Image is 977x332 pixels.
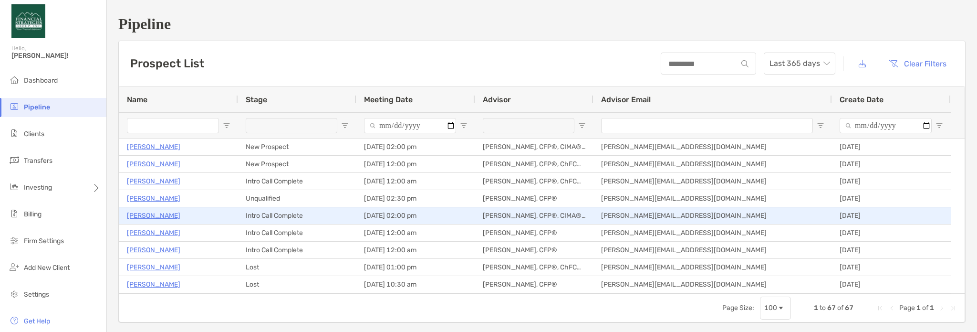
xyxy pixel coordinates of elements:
[130,57,204,70] h3: Prospect List
[9,154,20,166] img: transfers icon
[475,173,593,190] div: [PERSON_NAME], CFP®, ChFC®, CDAA
[118,15,966,33] h1: Pipeline
[238,276,356,293] div: Lost
[356,259,475,276] div: [DATE] 01:00 pm
[922,304,928,312] span: of
[356,190,475,207] div: [DATE] 02:30 pm
[127,158,180,170] a: [PERSON_NAME]
[9,315,20,326] img: get-help icon
[881,53,954,74] button: Clear Filters
[593,190,832,207] div: [PERSON_NAME][EMAIL_ADDRESS][DOMAIN_NAME]
[364,95,413,104] span: Meeting Date
[24,317,50,325] span: Get Help
[356,139,475,155] div: [DATE] 02:00 pm
[127,141,180,153] a: [PERSON_NAME]
[127,278,180,290] a: [PERSON_NAME]
[11,4,45,38] img: Zoe Logo
[238,156,356,172] div: New Prospect
[840,118,932,133] input: Create Date Filter Input
[722,304,754,312] div: Page Size:
[24,183,52,192] span: Investing
[9,128,20,139] img: clients icon
[876,304,884,312] div: First Page
[832,207,951,224] div: [DATE]
[475,259,593,276] div: [PERSON_NAME], CFP®, ChFC®, CDAA
[832,242,951,258] div: [DATE]
[127,227,180,239] a: [PERSON_NAME]
[888,304,895,312] div: Previous Page
[832,276,951,293] div: [DATE]
[238,259,356,276] div: Lost
[845,304,853,312] span: 67
[832,156,951,172] div: [DATE]
[356,276,475,293] div: [DATE] 10:30 am
[24,103,50,111] span: Pipeline
[356,173,475,190] div: [DATE] 12:00 am
[832,139,951,155] div: [DATE]
[356,242,475,258] div: [DATE] 12:00 am
[938,304,946,312] div: Next Page
[817,122,824,129] button: Open Filter Menu
[11,52,101,60] span: [PERSON_NAME]!
[578,122,586,129] button: Open Filter Menu
[593,156,832,172] div: [PERSON_NAME][EMAIL_ADDRESS][DOMAIN_NAME]
[601,95,651,104] span: Advisor Email
[483,95,511,104] span: Advisor
[593,139,832,155] div: [PERSON_NAME][EMAIL_ADDRESS][DOMAIN_NAME]
[127,244,180,256] a: [PERSON_NAME]
[9,74,20,86] img: dashboard icon
[24,264,70,272] span: Add New Client
[341,122,349,129] button: Open Filter Menu
[593,207,832,224] div: [PERSON_NAME][EMAIL_ADDRESS][DOMAIN_NAME]
[593,225,832,241] div: [PERSON_NAME][EMAIL_ADDRESS][DOMAIN_NAME]
[593,173,832,190] div: [PERSON_NAME][EMAIL_ADDRESS][DOMAIN_NAME]
[24,210,42,218] span: Billing
[764,304,777,312] div: 100
[9,181,20,193] img: investing icon
[127,95,147,104] span: Name
[24,130,44,138] span: Clients
[9,235,20,246] img: firm-settings icon
[9,261,20,273] img: add_new_client icon
[364,118,456,133] input: Meeting Date Filter Input
[475,207,593,224] div: [PERSON_NAME], CFP®, CIMA®, ChFC®, CAP®, MSFS
[24,237,64,245] span: Firm Settings
[9,288,20,300] img: settings icon
[832,190,951,207] div: [DATE]
[593,276,832,293] div: [PERSON_NAME][EMAIL_ADDRESS][DOMAIN_NAME]
[832,225,951,241] div: [DATE]
[356,207,475,224] div: [DATE] 02:00 pm
[475,225,593,241] div: [PERSON_NAME], CFP®
[223,122,230,129] button: Open Filter Menu
[593,259,832,276] div: [PERSON_NAME][EMAIL_ADDRESS][DOMAIN_NAME]
[899,304,915,312] span: Page
[475,190,593,207] div: [PERSON_NAME], CFP®
[832,259,951,276] div: [DATE]
[238,242,356,258] div: Intro Call Complete
[935,122,943,129] button: Open Filter Menu
[475,276,593,293] div: [PERSON_NAME], CFP®
[593,242,832,258] div: [PERSON_NAME][EMAIL_ADDRESS][DOMAIN_NAME]
[127,261,180,273] a: [PERSON_NAME]
[601,118,813,133] input: Advisor Email Filter Input
[9,101,20,112] img: pipeline icon
[127,175,180,187] p: [PERSON_NAME]
[24,157,52,165] span: Transfers
[949,304,957,312] div: Last Page
[24,76,58,85] span: Dashboard
[475,156,593,172] div: [PERSON_NAME], CFP®, ChFC®, CDAA
[238,139,356,155] div: New Prospect
[127,193,180,204] a: [PERSON_NAME]
[840,95,883,104] span: Create Date
[916,304,921,312] span: 1
[127,210,180,222] a: [PERSON_NAME]
[741,60,748,67] img: input icon
[238,190,356,207] div: Unqualified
